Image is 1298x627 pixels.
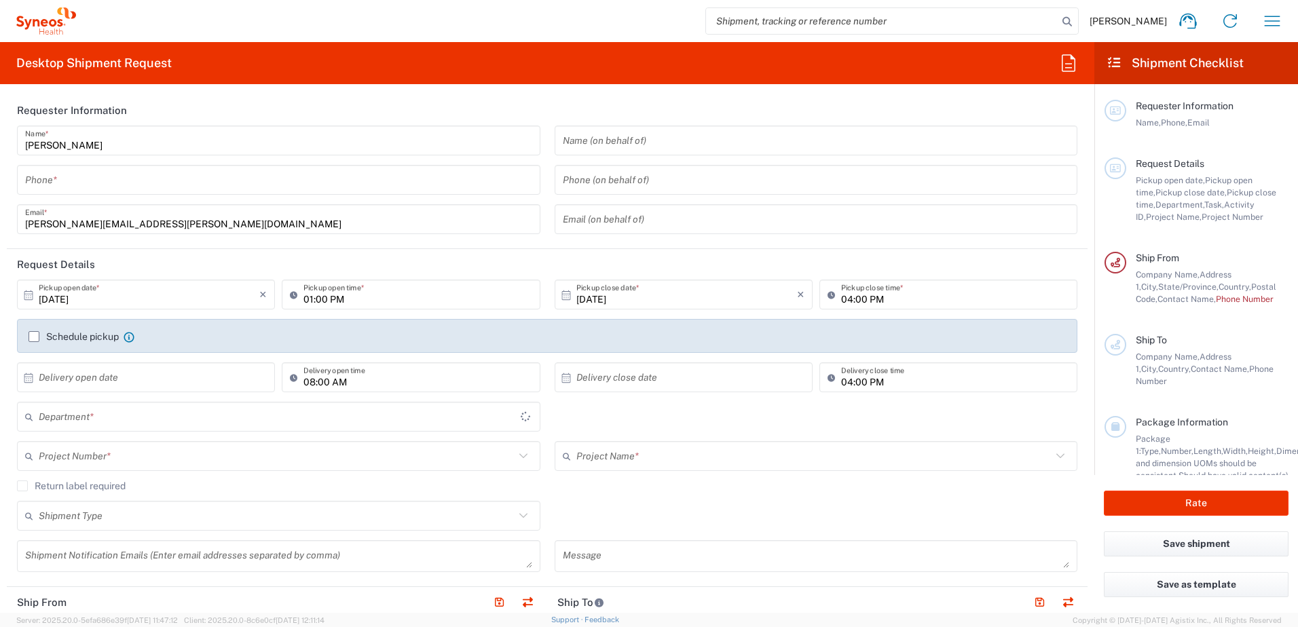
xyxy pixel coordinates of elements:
[17,596,67,609] h2: Ship From
[1141,446,1161,456] span: Type,
[1155,199,1204,210] span: Department,
[276,616,324,624] span: [DATE] 12:11:14
[16,55,172,71] h2: Desktop Shipment Request
[1155,187,1227,197] span: Pickup close date,
[1107,55,1244,71] h2: Shipment Checklist
[1161,446,1193,456] span: Number,
[1161,117,1187,128] span: Phone,
[557,596,604,609] h2: Ship To
[1090,15,1167,27] span: [PERSON_NAME]
[1136,117,1161,128] span: Name,
[29,331,119,342] label: Schedule pickup
[1223,446,1248,456] span: Width,
[184,616,324,624] span: Client: 2025.20.0-8c6e0cf
[1202,212,1263,222] span: Project Number
[585,615,619,624] a: Feedback
[1141,364,1158,374] span: City,
[17,104,127,117] h2: Requester Information
[1136,351,1200,362] span: Company Name,
[1141,282,1158,292] span: City,
[1136,252,1179,263] span: Ship From
[17,480,126,491] label: Return label required
[1179,470,1288,480] span: Should have valid content(s)
[1136,335,1167,345] span: Ship To
[1136,100,1234,111] span: Requester Information
[1104,531,1288,556] button: Save shipment
[1158,364,1191,374] span: Country,
[1219,282,1251,292] span: Country,
[1146,212,1202,222] span: Project Name,
[1187,117,1210,128] span: Email
[1136,175,1205,185] span: Pickup open date,
[1104,491,1288,516] button: Rate
[1136,417,1228,427] span: Package Information
[1136,158,1204,169] span: Request Details
[1158,282,1219,292] span: State/Province,
[551,615,585,624] a: Support
[1136,434,1170,456] span: Package 1:
[797,284,804,305] i: ×
[259,284,267,305] i: ×
[1073,614,1282,626] span: Copyright © [DATE]-[DATE] Agistix Inc., All Rights Reserved
[1248,446,1276,456] span: Height,
[706,8,1058,34] input: Shipment, tracking or reference number
[1204,199,1224,210] span: Task,
[17,258,95,271] h2: Request Details
[1191,364,1249,374] span: Contact Name,
[1216,294,1274,304] span: Phone Number
[16,616,178,624] span: Server: 2025.20.0-5efa686e39f
[1193,446,1223,456] span: Length,
[1136,269,1200,280] span: Company Name,
[1157,294,1216,304] span: Contact Name,
[1104,572,1288,597] button: Save as template
[127,616,178,624] span: [DATE] 11:47:12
